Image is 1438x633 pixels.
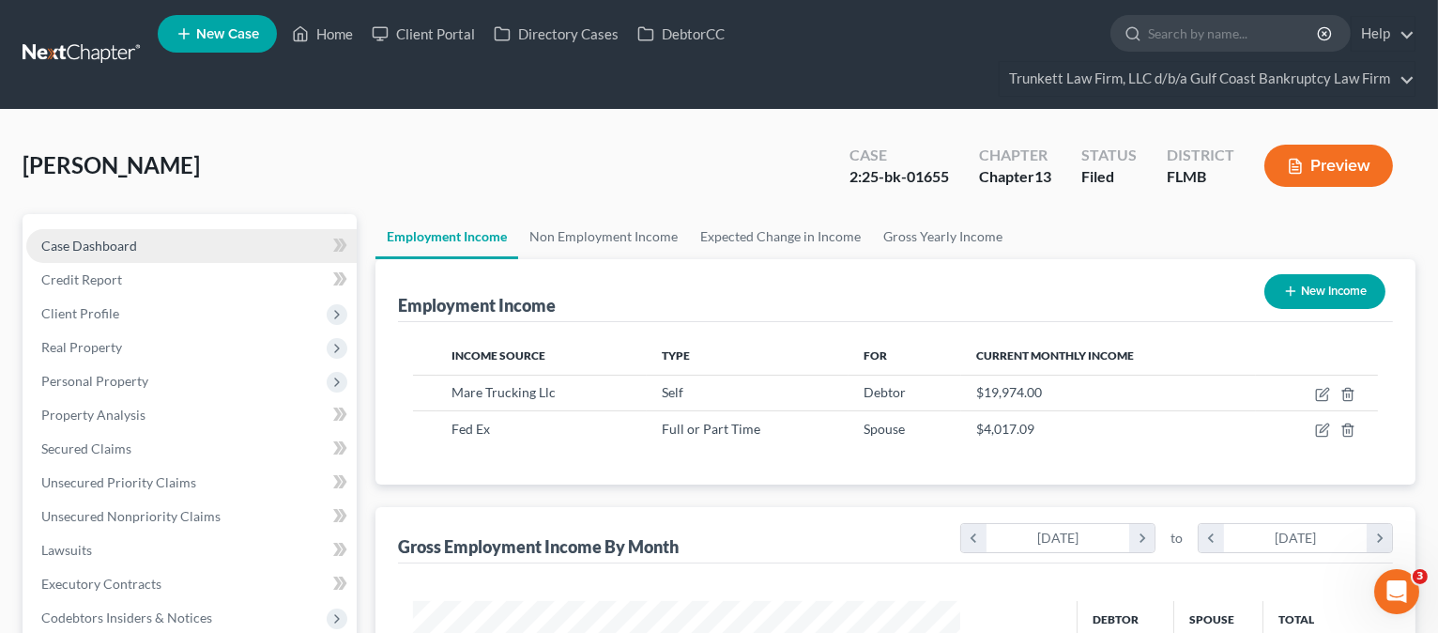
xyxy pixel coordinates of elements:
span: Fed Ex [451,421,490,437]
a: Lawsuits [26,533,357,567]
div: [DATE] [1224,524,1368,552]
span: 13 [1034,167,1051,185]
a: Client Portal [362,17,484,51]
iframe: Intercom live chat [1374,569,1419,614]
a: Credit Report [26,263,357,297]
span: Current Monthly Income [976,348,1134,363]
div: District [1167,145,1234,166]
input: Search by name... [1148,16,1320,51]
a: DebtorCC [628,17,734,51]
div: Case [849,145,949,166]
span: Unsecured Priority Claims [41,474,196,490]
span: Unsecured Nonpriority Claims [41,508,221,524]
span: $4,017.09 [976,421,1034,437]
button: New Income [1264,274,1385,309]
span: New Case [196,27,259,41]
span: Property Analysis [41,407,145,423]
div: Filed [1081,166,1137,188]
a: Secured Claims [26,432,357,466]
span: Secured Claims [41,440,131,456]
div: Status [1081,145,1137,166]
span: to [1170,529,1183,548]
a: Property Analysis [26,398,357,432]
span: Full or Part Time [662,421,760,437]
span: Personal Property [41,373,148,389]
a: Unsecured Nonpriority Claims [26,500,357,533]
a: Trunkett Law Firm, LLC d/b/a Gulf Coast Bankruptcy Law Firm [1000,62,1415,96]
span: [PERSON_NAME] [23,151,200,178]
span: Self [662,384,683,400]
span: Lawsuits [41,542,92,558]
button: Preview [1264,145,1393,187]
i: chevron_left [961,524,987,552]
a: Non Employment Income [518,214,689,259]
span: 3 [1413,569,1428,584]
span: For [864,348,887,363]
span: Case Dashboard [41,238,137,254]
div: FLMB [1167,166,1234,188]
span: Credit Report [41,271,122,287]
a: Employment Income [375,214,518,259]
div: Employment Income [398,294,556,316]
a: Help [1352,17,1415,51]
a: Executory Contracts [26,567,357,601]
span: Real Property [41,339,122,355]
span: Client Profile [41,305,119,321]
span: Spouse [864,421,905,437]
a: Gross Yearly Income [872,214,1014,259]
i: chevron_right [1129,524,1155,552]
a: Unsecured Priority Claims [26,466,357,500]
a: Case Dashboard [26,229,357,263]
a: Home [283,17,362,51]
span: Mare Trucking Llc [451,384,556,400]
span: Executory Contracts [41,576,161,592]
div: [DATE] [987,524,1130,552]
div: Gross Employment Income By Month [398,535,679,558]
span: Codebtors Insiders & Notices [41,610,212,625]
a: Expected Change in Income [689,214,872,259]
span: Income Source [451,348,545,363]
span: Debtor [864,384,906,400]
a: Directory Cases [484,17,628,51]
i: chevron_right [1367,524,1392,552]
div: 2:25-bk-01655 [849,166,949,188]
div: Chapter [979,166,1051,188]
div: Chapter [979,145,1051,166]
span: $19,974.00 [976,384,1042,400]
span: Type [662,348,690,363]
i: chevron_left [1199,524,1224,552]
